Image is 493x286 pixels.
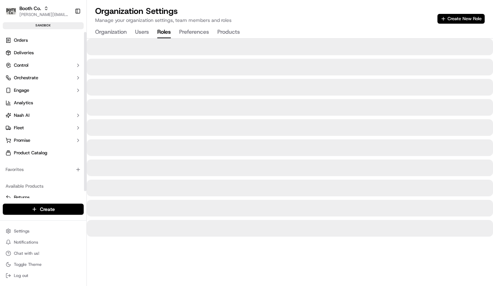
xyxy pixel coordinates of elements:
[3,204,84,215] button: Create
[3,164,84,175] div: Favorites
[69,172,84,178] span: Pylon
[14,108,19,114] img: 1736555255976-a54dd68f-1ca7-489b-9aae-adbdc363a1c4
[3,110,84,121] button: Nash AI
[3,35,84,46] a: Orders
[22,108,56,113] span: [PERSON_NAME]
[3,271,84,280] button: Log out
[3,192,84,203] button: Returns
[3,135,84,146] button: Promise
[108,89,126,97] button: See all
[14,251,39,256] span: Chat with us!
[14,62,28,68] span: Control
[14,137,30,144] span: Promise
[14,150,47,156] span: Product Catalog
[14,228,30,234] span: Settings
[95,26,127,38] button: Organization
[3,181,84,192] div: Available Products
[3,122,84,133] button: Fleet
[6,7,17,15] img: Booth Co.
[7,66,19,79] img: 1736555255976-a54dd68f-1ca7-489b-9aae-adbdc363a1c4
[61,108,76,113] span: [DATE]
[7,28,126,39] p: Welcome 👋
[4,153,56,165] a: 📗Knowledge Base
[7,90,47,96] div: Past conversations
[3,60,84,71] button: Control
[31,73,95,79] div: We're available if you need us!
[3,3,72,19] button: Booth Co.Booth Co.[PERSON_NAME][EMAIL_ADDRESS][DOMAIN_NAME]
[3,72,84,83] button: Orchestrate
[40,206,55,213] span: Create
[3,147,84,158] a: Product Catalog
[3,85,84,96] button: Engage
[135,26,149,38] button: Users
[15,66,27,79] img: 4988371391238_9404d814bf3eb2409008_72.png
[6,194,81,201] a: Returns
[58,108,60,113] span: •
[18,45,125,52] input: Got a question? Start typing here...
[7,120,18,131] img: Lucas Ferreira
[58,126,60,132] span: •
[95,6,232,17] h1: Organization Settings
[61,126,76,132] span: [DATE]
[14,112,30,119] span: Nash AI
[19,5,41,12] button: Booth Co.
[22,126,56,132] span: [PERSON_NAME]
[3,226,84,236] button: Settings
[31,66,114,73] div: Start new chat
[14,273,28,278] span: Log out
[95,17,232,24] p: Manage your organization settings, team members and roles
[437,14,485,24] button: Create New Role
[14,262,42,267] span: Toggle Theme
[14,194,30,201] span: Returns
[14,50,34,56] span: Deliveries
[14,155,53,162] span: Knowledge Base
[14,75,38,81] span: Orchestrate
[14,239,38,245] span: Notifications
[7,101,18,112] img: Mariam Aslam
[3,97,84,108] a: Analytics
[179,26,209,38] button: Preferences
[3,47,84,58] a: Deliveries
[3,22,84,29] div: sandbox
[14,87,29,93] span: Engage
[59,156,64,162] div: 💻
[3,237,84,247] button: Notifications
[118,68,126,77] button: Start new chat
[3,248,84,258] button: Chat with us!
[49,172,84,178] a: Powered byPylon
[56,153,114,165] a: 💻API Documentation
[3,260,84,269] button: Toggle Theme
[14,37,28,43] span: Orders
[14,125,24,131] span: Fleet
[66,155,111,162] span: API Documentation
[217,26,240,38] button: Products
[7,156,12,162] div: 📗
[14,100,33,106] span: Analytics
[157,26,171,38] button: Roles
[7,7,21,21] img: Nash
[19,12,69,17] button: [PERSON_NAME][EMAIL_ADDRESS][DOMAIN_NAME]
